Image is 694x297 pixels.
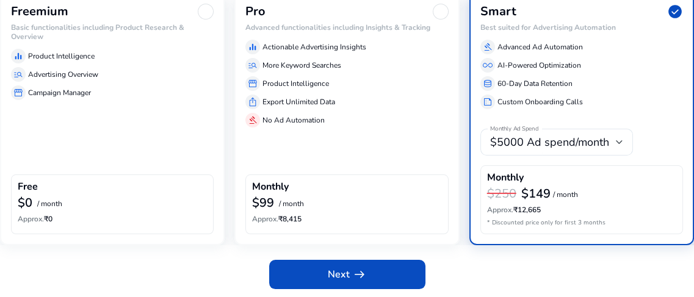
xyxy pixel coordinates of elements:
[553,191,578,199] p: / month
[497,96,583,107] p: Custom Onboarding Calls
[262,41,366,52] p: Actionable Advertising Insights
[328,267,367,282] span: Next
[497,41,583,52] p: Advanced Ad Automation
[483,79,493,88] span: database
[11,4,68,19] h3: Freemium
[497,78,573,89] p: 60-Day Data Retention
[487,187,516,201] h3: $250
[252,215,441,223] h6: ₹8,415
[248,115,258,125] span: gavel
[13,88,23,98] span: storefront
[18,195,32,211] b: $0
[248,42,258,52] span: equalizer
[28,51,95,62] p: Product Intelligence
[248,79,258,88] span: storefront
[252,195,274,211] b: $99
[352,267,367,282] span: arrow_right_alt
[262,96,335,107] p: Export Unlimited Data
[487,218,676,227] p: * Discounted price only for first 3 months
[18,215,207,223] h6: ₹0
[279,200,304,208] p: / month
[18,181,38,193] h4: Free
[252,181,289,193] h4: Monthly
[18,214,44,224] span: Approx.
[262,78,329,89] p: Product Intelligence
[245,4,266,19] h3: Pro
[37,200,62,208] p: / month
[667,4,683,20] span: check_circle
[483,42,493,52] span: gavel
[11,23,214,41] h6: Basic functionalities including Product Research & Overview
[483,97,493,107] span: summarize
[487,205,513,215] span: Approx.
[28,69,98,80] p: Advertising Overview
[490,125,538,134] mat-label: Monthly Ad Spend
[480,23,683,32] h6: Best suited for Advertising Automation
[487,206,676,214] h6: ₹12,665
[262,60,341,71] p: More Keyword Searches
[248,60,258,70] span: manage_search
[245,23,448,32] h6: Advanced functionalities including Insights & Tracking
[28,87,91,98] p: Campaign Manager
[269,260,425,289] button: Nextarrow_right_alt
[252,214,278,224] span: Approx.
[480,4,516,19] h3: Smart
[13,70,23,79] span: manage_search
[248,97,258,107] span: ios_share
[490,135,609,149] span: $5000 Ad spend/month
[13,51,23,61] span: equalizer
[487,172,524,184] h4: Monthly
[521,185,551,202] b: $149
[497,60,581,71] p: AI-Powered Optimization
[483,60,493,70] span: all_inclusive
[262,115,325,126] p: No Ad Automation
